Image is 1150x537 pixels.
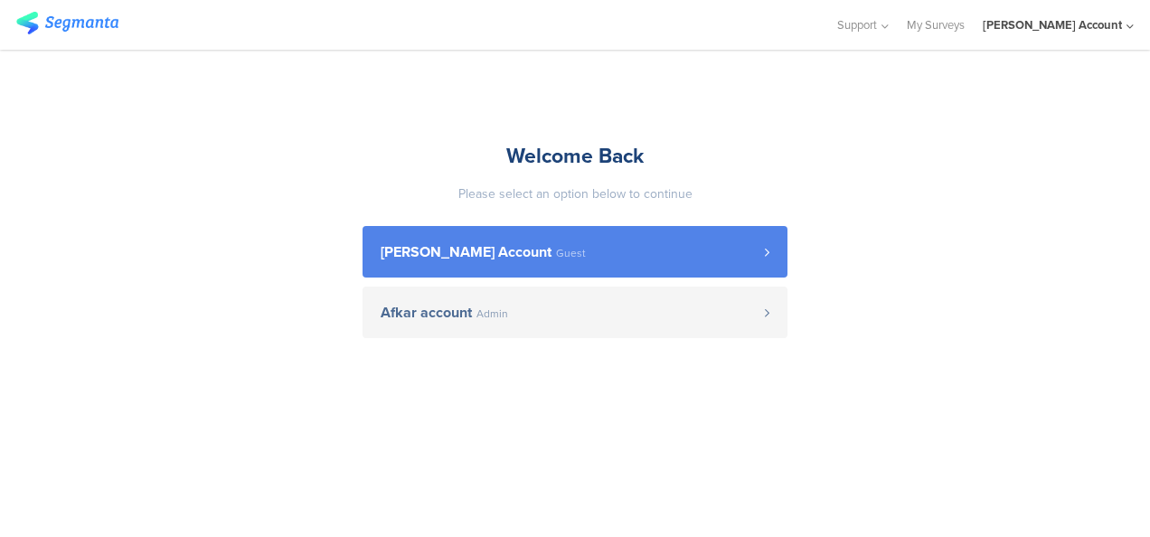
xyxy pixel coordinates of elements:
span: [PERSON_NAME] Account [381,245,551,259]
a: [PERSON_NAME] Account Guest [363,226,787,278]
a: Afkar account Admin [363,287,787,338]
span: Admin [476,308,508,319]
span: Guest [556,248,586,259]
span: Support [837,16,877,33]
img: segmanta logo [16,12,118,34]
div: Please select an option below to continue [363,184,787,203]
div: [PERSON_NAME] Account [983,16,1122,33]
span: Afkar account [381,306,472,320]
div: Welcome Back [363,140,787,171]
